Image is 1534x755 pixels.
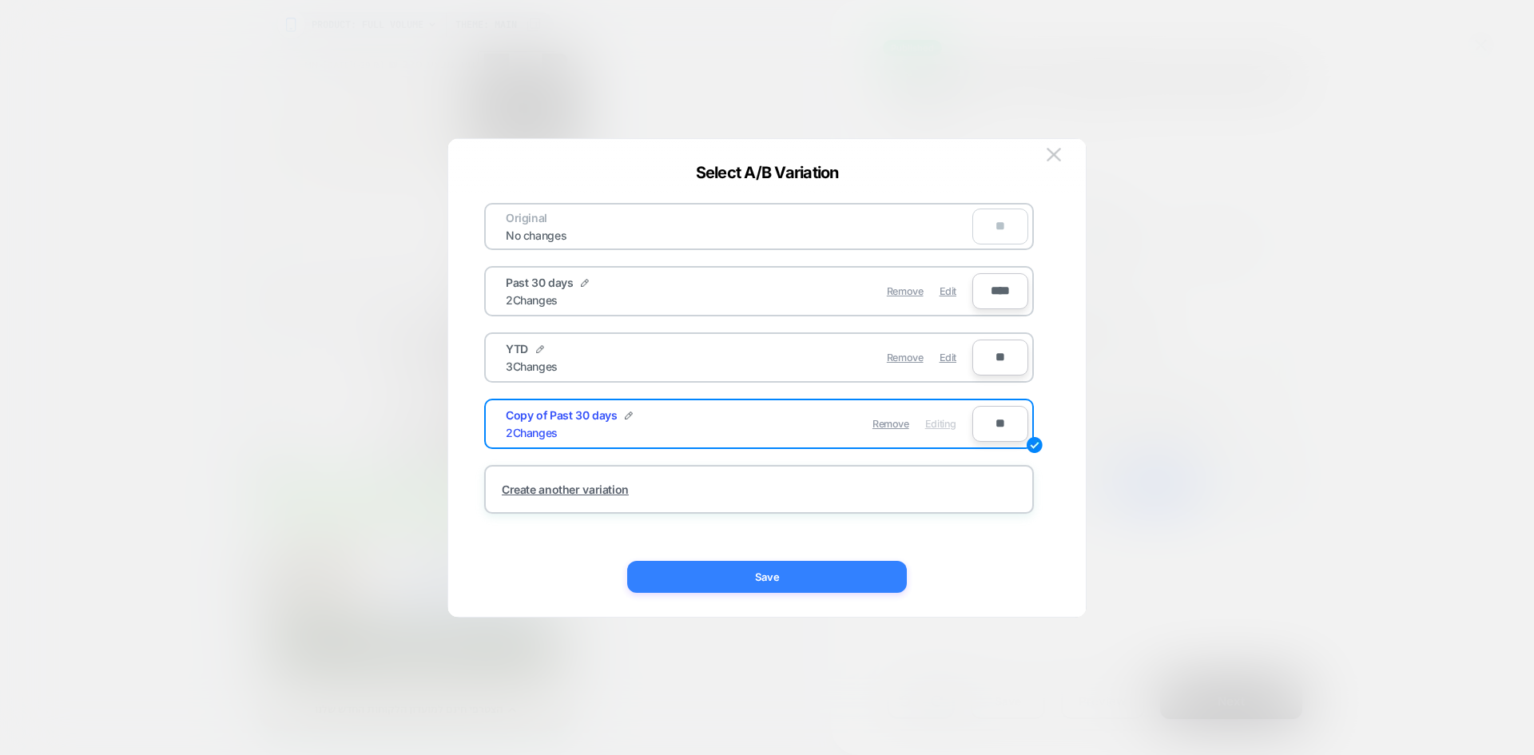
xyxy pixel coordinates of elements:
[940,352,956,364] span: Edit
[58,651,245,666] div: הצטרפי חינם למועדון הלקוחות החדש שלנו
[127,531,292,554] div: בקבוק נוסף רק ב-259 ש״ח
[11,578,306,614] button: הולכת על זה -0 ₪
[448,163,1086,182] div: Select A/B Variation
[1047,148,1061,161] img: close
[627,561,907,593] button: Save
[1027,437,1043,453] img: edit
[3,519,31,546] input: לפתיחה תפריט להתאמה אישית
[872,418,909,430] span: Remove
[158,479,260,496] div: שדרגי עכשיו למארז שלישייה
[20,444,304,458] span: קחי את זה צעד אחד קדימה
[887,352,924,364] span: Remove
[925,418,956,430] span: Editing
[108,586,130,606] span: 0 ₪
[940,285,956,297] span: Edit
[170,495,250,516] div: בקבוק נוסף
[887,285,924,297] span: Remove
